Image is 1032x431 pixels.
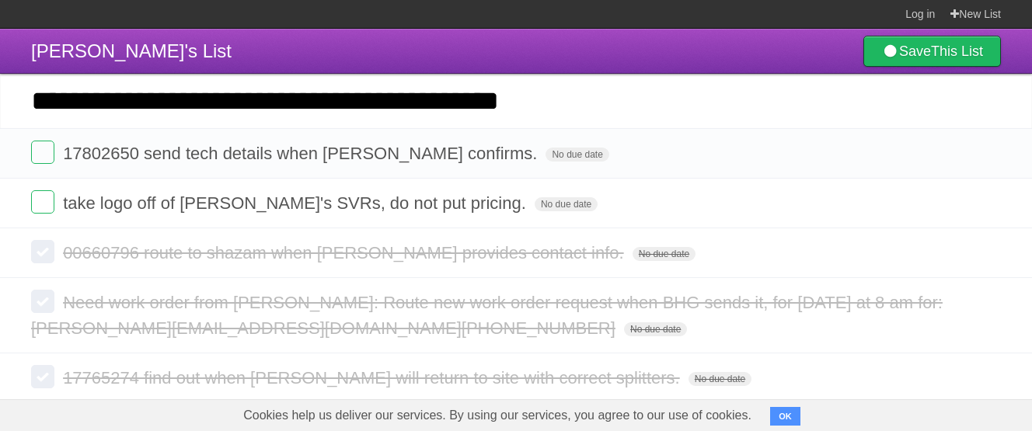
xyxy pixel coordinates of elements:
[863,36,1001,67] a: SaveThis List
[770,407,800,426] button: OK
[31,365,54,388] label: Done
[31,40,232,61] span: [PERSON_NAME]'s List
[931,43,983,59] b: This List
[624,322,687,336] span: No due date
[535,197,598,211] span: No due date
[31,141,54,164] label: Done
[31,240,54,263] label: Done
[31,290,54,313] label: Done
[31,190,54,214] label: Done
[228,400,767,431] span: Cookies help us deliver our services. By using our services, you agree to our use of cookies.
[63,243,628,262] span: 00660796 route to shazam when [PERSON_NAME] provides contact info.
[689,372,751,386] span: No due date
[63,368,684,388] span: 17765274 find out when [PERSON_NAME] will return to site with correct splitters.
[633,247,696,261] span: No due date
[63,193,530,213] span: take logo off of [PERSON_NAME]'s SVRs, do not put pricing.
[63,144,541,163] span: 17802650 send tech details when [PERSON_NAME] confirms.
[31,293,943,338] span: Need work order from [PERSON_NAME]: Route new work order request when BHG sends it, for [DATE] at...
[546,148,608,162] span: No due date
